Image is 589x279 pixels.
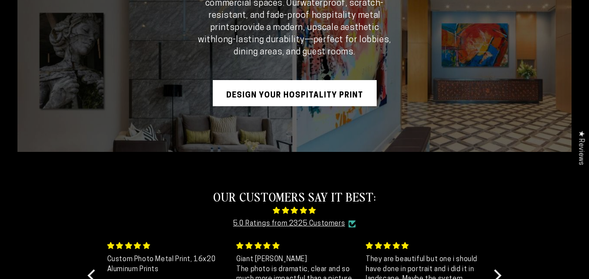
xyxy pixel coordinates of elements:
div: 5 stars [366,241,485,251]
div: 5 stars [107,241,226,251]
span: 4.85 stars [100,204,489,218]
div: Giant [PERSON_NAME] [236,255,355,264]
a: Design Your Hospitality Print [213,80,377,106]
a: 5.0 Ratings from 2325 Customers [233,218,345,230]
strong: long-lasting durability [215,36,304,44]
h2: OUR CUSTOMERS SAY IT BEST: [100,188,489,204]
p: Custom Photo Metal Print, 16x20 Aluminum Prints [107,255,226,274]
div: Click to open Judge.me floating reviews tab [572,124,589,172]
div: 5 stars [236,241,355,251]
